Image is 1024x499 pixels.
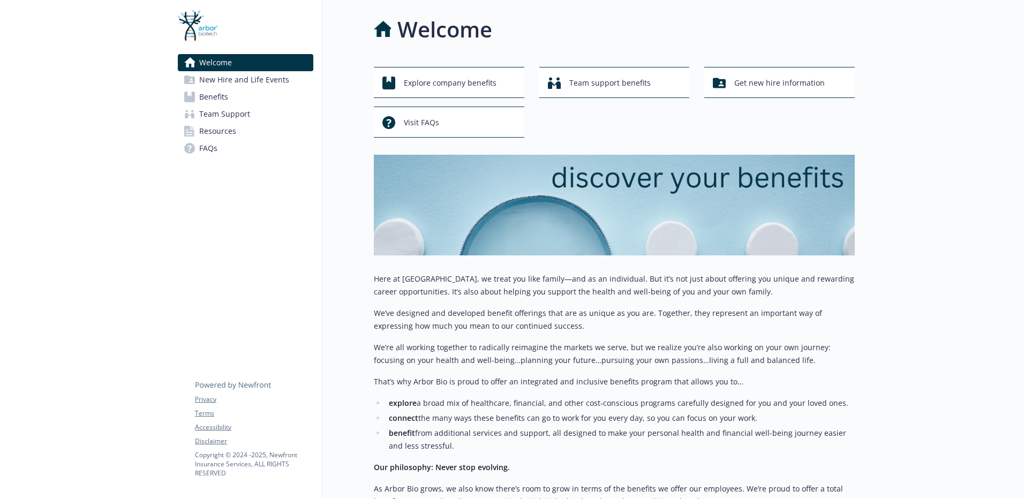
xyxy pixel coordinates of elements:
[199,140,217,157] span: FAQs
[374,341,855,367] p: We’re all working together to radically reimagine the markets we serve, but we realize you’re als...
[386,427,855,452] li: from additional services and support, all designed to make your personal health and financial wel...
[195,436,313,446] a: Disclaimer
[374,67,524,98] button: Explore company benefits
[374,375,855,388] p: That’s why Arbor Bio is proud to offer an integrated and inclusive benefits program that allows y...
[397,13,492,46] h1: Welcome
[195,422,313,432] a: Accessibility
[734,73,825,93] span: Get new hire information
[704,67,855,98] button: Get new hire information
[386,412,855,425] li: the many ways these benefits can go to work for you every day, so you can focus on your work.
[386,397,855,410] li: a broad mix of healthcare, financial, and other cost-conscious programs carefully designed for yo...
[374,462,510,472] strong: Our philosophy: Never stop evolving.
[404,73,496,93] span: Explore company benefits
[199,123,236,140] span: Resources
[195,409,313,418] a: Terms
[404,112,439,133] span: Visit FAQs
[178,123,313,140] a: Resources
[195,395,313,404] a: Privacy
[569,73,651,93] span: Team support benefits
[374,273,855,298] p: Here at [GEOGRAPHIC_DATA], we treat you like family—and as an individual. But it’s not just about...
[374,107,524,138] button: Visit FAQs
[178,54,313,71] a: Welcome
[199,105,250,123] span: Team Support
[178,140,313,157] a: FAQs
[374,307,855,332] p: We’ve designed and developed benefit offerings that are as unique as you are. Together, they repr...
[389,428,415,438] strong: benefit
[374,155,855,255] img: overview page banner
[389,413,418,423] strong: connect
[178,88,313,105] a: Benefits
[539,67,690,98] button: Team support benefits
[199,71,289,88] span: New Hire and Life Events
[199,88,228,105] span: Benefits
[389,398,417,408] strong: explore
[199,54,232,71] span: Welcome
[178,71,313,88] a: New Hire and Life Events
[178,105,313,123] a: Team Support
[195,450,313,478] p: Copyright © 2024 - 2025 , Newfront Insurance Services, ALL RIGHTS RESERVED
